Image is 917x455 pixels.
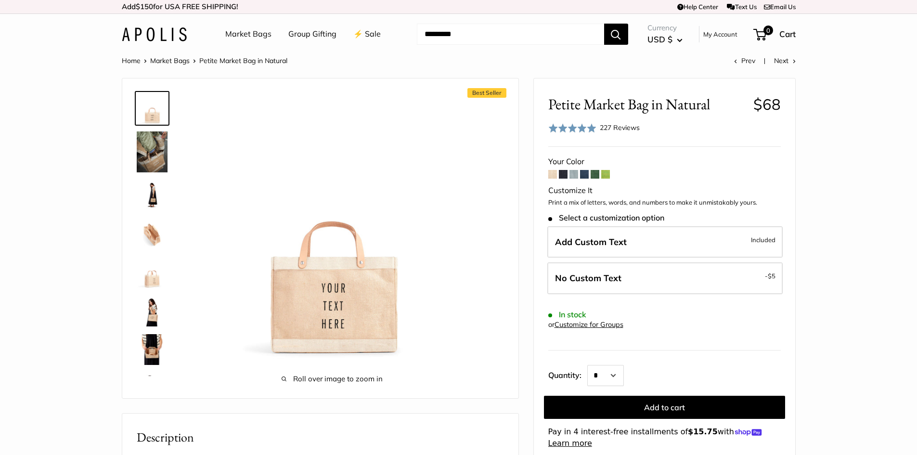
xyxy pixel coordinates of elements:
img: Apolis [122,27,187,41]
img: Petite Market Bag in Natural [137,180,168,211]
a: ⚡️ Sale [353,27,381,41]
a: Petite Market Bag in Natural [135,91,169,126]
label: Quantity: [548,362,587,386]
span: Included [751,234,775,246]
button: USD $ [647,32,683,47]
div: Your Color [548,155,781,169]
span: Roll over image to zoom in [199,372,465,386]
span: - [765,270,775,282]
img: Petite Market Bag in Natural [137,131,168,172]
h2: Description [137,428,504,447]
a: Customize for Groups [555,320,623,329]
span: Cart [779,29,796,39]
span: USD $ [647,34,672,44]
span: In stock [548,310,586,319]
a: Help Center [677,3,718,11]
div: Customize It [548,183,781,198]
label: Leave Blank [547,262,783,294]
span: $68 [753,95,781,114]
p: Print a mix of letters, words, and numbers to make it unmistakably yours. [548,198,781,208]
label: Add Custom Text [547,226,783,258]
span: Add Custom Text [555,236,627,247]
a: Group Gifting [288,27,336,41]
a: My Account [703,28,737,40]
a: Petite Market Bag in Natural [135,294,169,328]
a: Prev [734,56,755,65]
button: Search [604,24,628,45]
img: Petite Market Bag in Natural [137,93,168,124]
span: Petite Market Bag in Natural [548,95,746,113]
span: $5 [768,272,775,280]
img: Petite Market Bag in Natural [137,334,168,365]
span: Currency [647,21,683,35]
a: 0 Cart [754,26,796,42]
a: Email Us [764,3,796,11]
a: Home [122,56,141,65]
span: 227 Reviews [600,123,640,132]
img: Petite Market Bag in Natural [137,257,168,288]
nav: Breadcrumb [122,54,287,67]
a: Text Us [727,3,756,11]
a: Petite Market Bag in Natural [135,178,169,213]
a: Next [774,56,796,65]
a: Market Bags [225,27,271,41]
span: Petite Market Bag in Natural [199,56,287,65]
span: Best Seller [467,88,506,98]
a: description_Spacious inner area with room for everything. [135,217,169,251]
a: Petite Market Bag in Natural [135,371,169,405]
span: No Custom Text [555,273,621,284]
input: Search... [417,24,604,45]
img: Petite Market Bag in Natural [137,373,168,403]
a: Petite Market Bag in Natural [135,255,169,290]
div: or [548,318,623,331]
a: Market Bags [150,56,190,65]
img: Petite Market Bag in Natural [199,93,465,359]
img: Petite Market Bag in Natural [137,296,168,326]
span: 0 [763,26,773,35]
span: Select a customization option [548,213,664,222]
button: Add to cart [544,396,785,419]
img: description_Spacious inner area with room for everything. [137,219,168,249]
span: $150 [136,2,153,11]
a: Petite Market Bag in Natural [135,130,169,174]
a: Petite Market Bag in Natural [135,332,169,367]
